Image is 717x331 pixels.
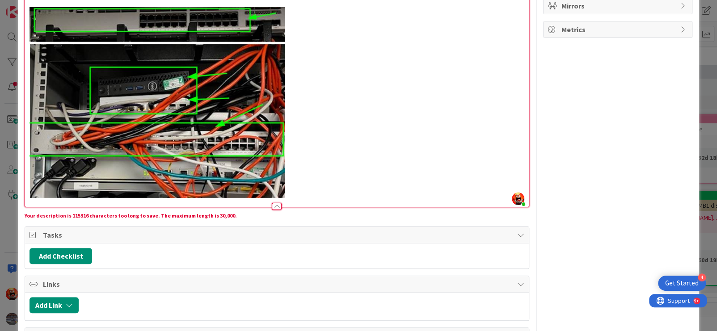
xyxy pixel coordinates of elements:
[698,273,706,281] div: 4
[561,24,676,35] span: Metrics
[30,248,92,264] button: Add Checklist
[43,279,513,289] span: Links
[658,276,706,291] div: Open Get Started checklist, remaining modules: 4
[45,4,50,11] div: 9+
[25,212,529,220] div: Your description is 115316 characters too long to save. The maximum length is 30,000.
[30,7,285,198] img: 9k=
[43,230,513,240] span: Tasks
[665,279,699,288] div: Get Started
[512,193,524,205] img: RgTeOc3I8ELJmhTdjS0YQeX5emZJLXRn.jpg
[30,297,79,313] button: Add Link
[561,0,676,11] span: Mirrors
[19,1,41,12] span: Support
